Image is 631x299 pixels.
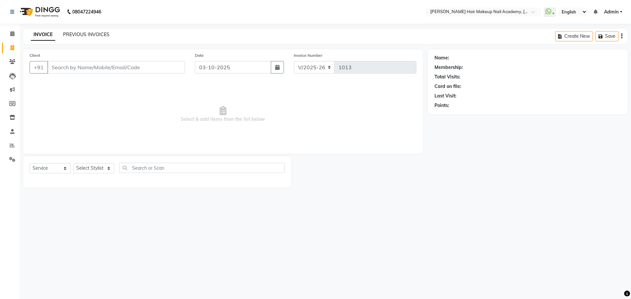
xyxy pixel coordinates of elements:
div: Points: [434,102,449,109]
input: Search by Name/Mobile/Email/Code [47,61,185,74]
div: Name: [434,54,449,61]
a: INVOICE [31,29,55,41]
span: Select & add items from the list below [30,81,416,147]
img: logo [17,3,62,21]
label: Invoice Number [294,53,322,58]
div: Last Visit: [434,93,456,99]
a: PREVIOUS INVOICES [63,32,109,37]
input: Search or Scan [119,163,285,173]
div: Membership: [434,64,463,71]
button: +91 [30,61,48,74]
div: Card on file: [434,83,461,90]
span: Admin [604,9,619,15]
button: Save [596,31,619,41]
label: Date [195,53,204,58]
div: Total Visits: [434,74,460,80]
button: Create New [555,31,593,41]
label: Client [30,53,40,58]
b: 08047224946 [72,3,101,21]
